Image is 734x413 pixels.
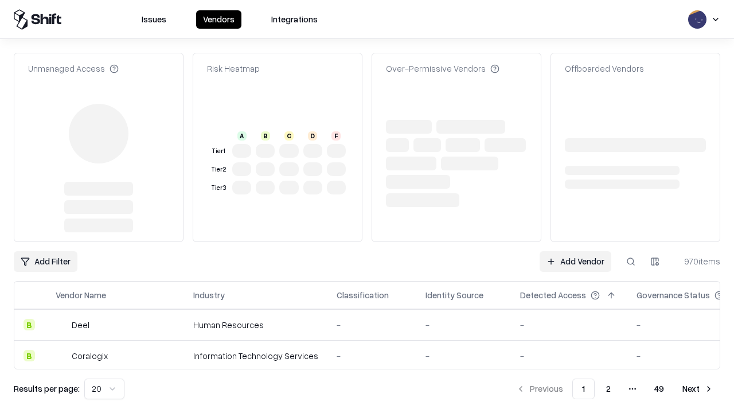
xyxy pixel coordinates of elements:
div: - [337,350,407,362]
div: Risk Heatmap [207,63,260,75]
button: 2 [597,379,620,399]
div: - [425,319,502,331]
div: - [520,350,618,362]
div: Tier 3 [209,183,228,193]
div: D [308,131,317,141]
button: Next [676,379,720,399]
div: Human Resources [193,319,318,331]
div: C [284,131,294,141]
div: F [331,131,341,141]
div: Vendor Name [56,289,106,301]
button: Vendors [196,10,241,29]
div: Tier 2 [209,165,228,174]
div: A [237,131,247,141]
nav: pagination [509,379,720,399]
div: Classification [337,289,389,301]
div: Deel [72,319,89,331]
button: 1 [572,379,595,399]
button: 49 [645,379,673,399]
button: Integrations [264,10,325,29]
div: Industry [193,289,225,301]
div: Over-Permissive Vendors [386,63,499,75]
div: - [337,319,407,331]
button: Issues [135,10,173,29]
div: Offboarded Vendors [565,63,644,75]
p: Results per page: [14,383,80,395]
div: 970 items [674,255,720,267]
div: B [24,350,35,361]
button: Add Filter [14,251,77,272]
div: B [24,319,35,330]
div: B [261,131,270,141]
img: Coralogix [56,350,67,361]
div: Tier 1 [209,146,228,156]
img: Deel [56,319,67,330]
div: Identity Source [425,289,483,301]
div: Information Technology Services [193,350,318,362]
div: Unmanaged Access [28,63,119,75]
div: - [425,350,502,362]
div: Detected Access [520,289,586,301]
div: - [520,319,618,331]
div: Coralogix [72,350,108,362]
a: Add Vendor [540,251,611,272]
div: Governance Status [637,289,710,301]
